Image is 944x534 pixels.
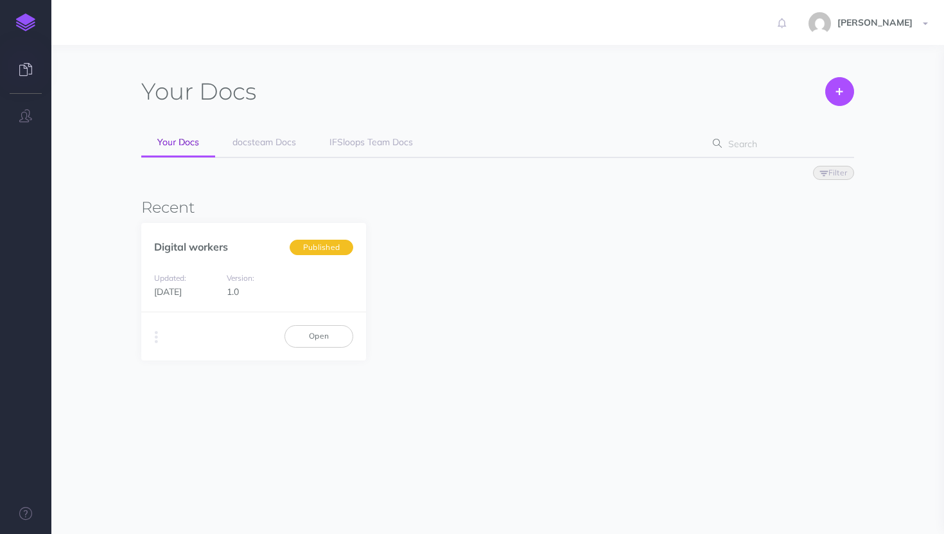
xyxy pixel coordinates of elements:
[809,12,831,35] img: 58e60416af45c89b35c9d831f570759b.jpg
[154,240,228,253] a: Digital workers
[154,273,186,283] small: Updated:
[724,132,834,156] input: Search
[141,129,215,157] a: Your Docs
[216,129,312,157] a: docsteam Docs
[232,136,296,148] span: docsteam Docs
[141,199,854,216] h3: Recent
[154,286,182,298] span: [DATE]
[141,77,256,106] h1: Docs
[284,325,353,347] a: Open
[157,136,199,148] span: Your Docs
[831,17,919,28] span: [PERSON_NAME]
[16,13,35,31] img: logo-mark.svg
[313,129,429,157] a: IFSloops Team Docs
[813,166,854,180] button: Filter
[329,136,413,148] span: IFSloops Team Docs
[155,328,158,346] i: More actions
[227,286,239,298] span: 1.0
[227,273,254,283] small: Version:
[141,77,193,105] span: Your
